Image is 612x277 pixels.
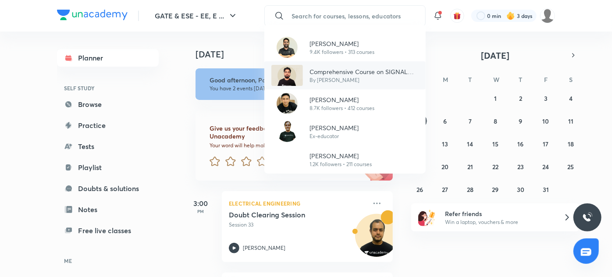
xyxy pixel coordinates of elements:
[310,132,359,140] p: Ex-educator
[582,212,593,223] img: ttu
[277,121,298,142] img: Avatar
[310,76,419,84] p: By [PERSON_NAME]
[310,67,419,76] p: Comprehensive Course on SIGNAL SYSTEM ECE/EE/IN
[277,149,298,170] img: Avatar
[264,33,426,61] a: Avatar[PERSON_NAME]9.4K followers • 313 courses
[277,93,298,114] img: Avatar
[310,48,375,56] p: 9.4K followers • 313 courses
[310,39,375,48] p: [PERSON_NAME]
[264,117,426,146] a: Avatar[PERSON_NAME]Ex-educator
[271,65,303,86] img: Avatar
[310,123,359,132] p: [PERSON_NAME]
[310,151,372,160] p: [PERSON_NAME]
[310,104,375,112] p: 8.7K followers • 412 courses
[264,89,426,117] a: Avatar[PERSON_NAME]8.7K followers • 412 courses
[277,37,298,58] img: Avatar
[264,61,426,89] a: AvatarComprehensive Course on SIGNAL SYSTEM ECE/EE/INBy [PERSON_NAME]
[264,146,426,174] a: Avatar[PERSON_NAME]1.2K followers • 211 courses
[310,160,372,168] p: 1.2K followers • 211 courses
[310,95,375,104] p: [PERSON_NAME]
